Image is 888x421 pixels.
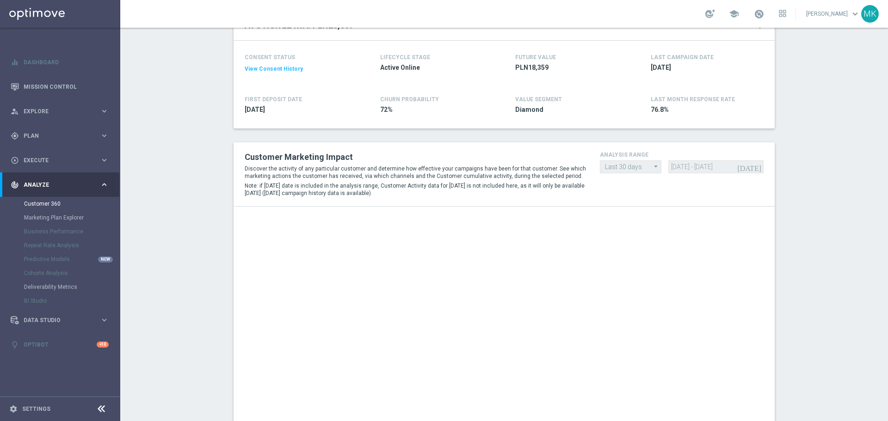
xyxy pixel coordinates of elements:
a: Optibot [24,332,97,357]
h4: FUTURE VALUE [515,54,556,61]
button: lightbulb Optibot +10 [10,341,109,348]
i: keyboard_arrow_right [100,316,109,324]
a: Dashboard [24,50,109,74]
a: Marketing Plan Explorer [24,214,96,221]
span: Data Studio [24,317,100,323]
span: keyboard_arrow_down [850,9,860,19]
div: Customer 360 [24,197,119,211]
span: 72% [380,105,488,114]
div: Dashboard [11,50,109,74]
div: Predictive Models [24,252,119,266]
div: Execute [11,156,100,165]
span: Explore [24,109,100,114]
button: track_changes Analyze keyboard_arrow_right [10,181,109,189]
div: BI Studio [24,294,119,308]
span: school [729,9,739,19]
i: keyboard_arrow_right [100,156,109,165]
div: Business Performance [24,225,119,238]
button: Data Studio keyboard_arrow_right [10,317,109,324]
span: Plan [24,133,100,139]
a: Customer 360 [24,200,96,207]
div: Cohorts Analysis [24,266,119,280]
a: Deliverability Metrics [24,283,96,291]
h4: analysis range [600,152,764,158]
h4: LIFECYCLE STAGE [380,54,430,61]
span: Diamond [515,105,623,114]
i: lightbulb [11,341,19,349]
button: gps_fixed Plan keyboard_arrow_right [10,132,109,140]
h4: VALUE SEGMENT [515,96,562,103]
span: 76.8% [651,105,759,114]
div: Mission Control [11,74,109,99]
i: keyboard_arrow_right [100,107,109,116]
button: person_search Explore keyboard_arrow_right [10,108,109,115]
a: Mission Control [24,74,109,99]
button: View Consent History [245,65,303,73]
span: Active Online [380,63,488,72]
button: Mission Control [10,83,109,91]
div: Marketing Plan Explorer [24,211,119,225]
div: Deliverability Metrics [24,280,119,294]
div: NEW [98,256,113,262]
i: gps_fixed [11,132,19,140]
div: Analyze [11,181,100,189]
p: Note: if [DATE] date is included in the analysis range, Customer Activity data for [DATE] is not ... [245,182,586,197]
i: person_search [11,107,19,116]
span: Execute [24,158,100,163]
a: [PERSON_NAME]keyboard_arrow_down [805,7,861,21]
div: Repeat Rate Analysis [24,238,119,252]
span: LAST MONTH RESPONSE RATE [651,96,735,103]
h2: Customer Marketing Impact [245,152,586,163]
button: equalizer Dashboard [10,59,109,66]
i: settings [9,405,18,413]
h4: LAST CAMPAIGN DATE [651,54,714,61]
div: +10 [97,342,109,348]
i: arrow_drop_down [652,161,661,172]
span: 2025-09-13 [651,63,759,72]
span: 2022-05-19 [245,105,353,114]
div: Plan [11,132,100,140]
i: keyboard_arrow_right [100,131,109,140]
div: Optibot [11,332,109,357]
span: Analyze [24,182,100,188]
a: Settings [22,406,50,412]
i: play_circle_outline [11,156,19,165]
i: track_changes [11,181,19,189]
h4: CONSENT STATUS [245,54,353,61]
h4: FIRST DEPOSIT DATE [245,96,302,103]
i: equalizer [11,58,19,67]
i: keyboard_arrow_right [100,180,109,189]
div: MK [861,5,879,23]
div: Explore [11,107,100,116]
p: Discover the activity of any particular customer and determine how effective your campaigns have ... [245,165,586,180]
button: play_circle_outline Execute keyboard_arrow_right [10,157,109,164]
span: PLN18,359 [515,63,623,72]
div: Data Studio [11,316,100,324]
span: CHURN PROBABILITY [380,96,439,103]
